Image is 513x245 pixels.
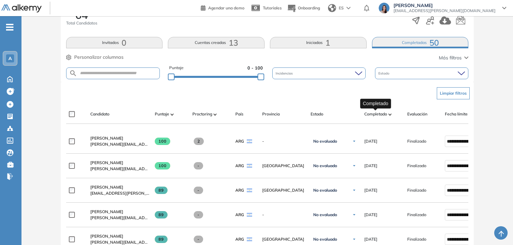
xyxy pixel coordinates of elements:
[6,27,13,28] i: -
[276,71,294,76] span: Incidencias
[194,211,203,218] span: -
[339,5,344,11] span: ES
[328,4,336,12] img: world
[287,1,320,15] button: Onboarding
[364,212,377,218] span: [DATE]
[352,237,356,241] img: Ícono de flecha
[194,162,203,169] span: -
[407,163,426,169] span: Finalizado
[168,37,265,48] button: Cuentas creadas13
[298,5,320,10] span: Onboarding
[214,113,217,115] img: [missing "en.ARROW_ALT" translation]
[90,233,149,239] a: [PERSON_NAME]
[90,136,123,141] span: [PERSON_NAME]
[90,141,149,147] span: [PERSON_NAME][EMAIL_ADDRESS][PERSON_NAME][DOMAIN_NAME]
[194,236,203,243] span: -
[439,54,468,61] button: Más filtros
[155,138,171,145] span: 100
[313,163,337,168] span: No evaluado
[90,209,149,215] a: [PERSON_NAME]
[247,213,252,217] img: ARG
[90,215,149,221] span: [PERSON_NAME][EMAIL_ADDRESS][PERSON_NAME][DOMAIN_NAME]
[262,187,305,193] span: [GEOGRAPHIC_DATA]
[352,188,356,192] img: Ícono de flecha
[262,236,305,242] span: [GEOGRAPHIC_DATA]
[313,188,337,193] span: No evaluado
[247,65,263,71] span: 0 - 100
[90,185,123,190] span: [PERSON_NAME]
[311,111,323,117] span: Estado
[194,187,203,194] span: -
[262,163,305,169] span: [GEOGRAPHIC_DATA]
[346,7,351,9] img: arrow
[8,56,12,61] span: A
[1,4,42,13] img: Logo
[263,5,282,10] span: Tutoriales
[247,188,252,192] img: ARG
[169,65,184,71] span: Puntaje
[393,8,496,13] span: [EMAIL_ADDRESS][PERSON_NAME][DOMAIN_NAME]
[194,138,204,145] span: 2
[313,237,337,242] span: No evaluado
[247,164,252,168] img: ARG
[262,212,305,218] span: -
[192,111,212,117] span: Proctoring
[272,67,366,79] div: Incidencias
[90,190,149,196] span: [EMAIL_ADDRESS][PERSON_NAME][DOMAIN_NAME]
[364,111,387,117] span: Completado
[407,236,426,242] span: Finalizado
[313,212,337,217] span: No evaluado
[407,111,427,117] span: Evaluación
[364,138,377,144] span: [DATE]
[270,37,367,48] button: Iniciadas1
[247,237,252,241] img: ARG
[352,213,356,217] img: Ícono de flecha
[262,138,305,144] span: -
[407,187,426,193] span: Finalizado
[445,111,468,117] span: Fecha límite
[364,236,377,242] span: [DATE]
[155,211,168,218] span: 89
[378,71,391,76] span: Estado
[235,163,244,169] span: ARG
[90,111,109,117] span: Candidato
[352,139,356,143] img: Ícono de flecha
[393,3,496,8] span: [PERSON_NAME]
[262,111,280,117] span: Provincia
[90,184,149,190] a: [PERSON_NAME]
[208,5,244,10] span: Agendar una demo
[235,236,244,242] span: ARG
[313,139,337,144] span: No evaluado
[235,212,244,218] span: ARG
[235,138,244,144] span: ARG
[439,54,462,61] span: Más filtros
[155,187,168,194] span: 89
[155,162,171,169] span: 100
[90,234,123,239] span: [PERSON_NAME]
[364,187,377,193] span: [DATE]
[407,212,426,218] span: Finalizado
[90,160,123,165] span: [PERSON_NAME]
[74,54,124,61] span: Personalizar columnas
[90,209,123,214] span: [PERSON_NAME]
[201,3,244,11] a: Agendar una demo
[235,111,243,117] span: País
[66,37,163,48] button: Invitados0
[372,37,469,48] button: Completadas50
[407,138,426,144] span: Finalizado
[171,113,174,115] img: [missing "en.ARROW_ALT" translation]
[235,187,244,193] span: ARG
[155,111,169,117] span: Puntaje
[155,236,168,243] span: 89
[352,164,356,168] img: Ícono de flecha
[90,166,149,172] span: [PERSON_NAME][EMAIL_ADDRESS][DOMAIN_NAME]
[90,135,149,141] a: [PERSON_NAME]
[90,160,149,166] a: [PERSON_NAME]
[69,69,77,78] img: SEARCH_ALT
[66,20,97,26] span: Total Candidatos
[388,113,392,115] img: [missing "en.ARROW_ALT" translation]
[375,67,468,79] div: Estado
[437,87,470,99] button: Limpiar filtros
[364,163,377,169] span: [DATE]
[360,99,391,108] div: Completado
